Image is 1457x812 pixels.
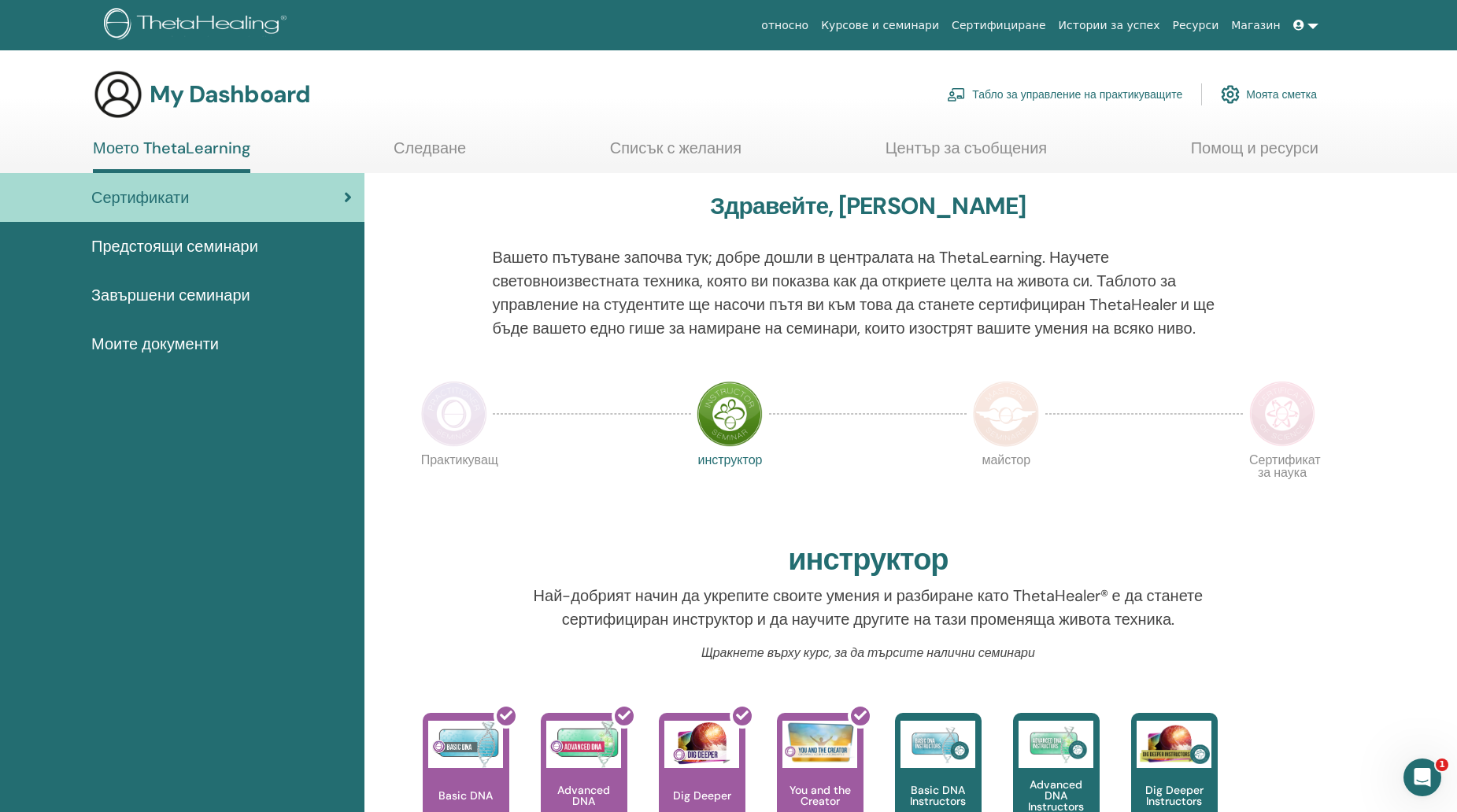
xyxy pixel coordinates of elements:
[1137,721,1211,768] img: Dig Deeper Instructors
[1249,454,1315,520] p: Сертификат за наука
[1221,77,1317,112] a: Моята сметка
[1131,784,1218,806] p: Dig Deeper Instructors
[91,186,189,209] span: Сертификати
[421,454,487,520] p: Практикуващ
[973,381,1039,447] img: Master
[610,138,741,169] a: Списък с желания
[104,8,292,43] img: logo.png
[945,11,1052,40] a: Сертифициране
[1403,758,1441,796] iframe: Intercom live chat
[886,138,1048,169] a: Център за съобщения
[697,381,763,447] img: Instructor
[91,283,250,307] span: Завършени семинари
[541,784,627,806] p: Advanced DNA
[421,381,487,447] img: Practitioner
[667,790,738,801] p: Dig Deeper
[93,138,250,173] a: Моето ThetaLearning
[1249,381,1315,447] img: Certificate of Science
[1167,11,1226,40] a: Ресурси
[1436,758,1448,771] span: 1
[697,454,763,520] p: инструктор
[900,721,975,768] img: Basic DNA Instructors
[788,542,948,578] h2: инструктор
[492,245,1244,340] p: Вашето пътуване започва тук; добре дошли в централата на ThetaLearning. Научете световноизвестнат...
[1191,138,1318,169] a: Помощ и ресурси
[428,721,503,768] img: Basic DNA
[492,584,1244,631] p: Най-добрият начин да укрепите своите умения и разбиране като ThetaHealer® е да станете сертифицир...
[93,69,143,120] img: generic-user-icon.jpg
[664,721,739,768] img: Dig Deeper
[973,454,1039,520] p: майстор
[1052,11,1167,40] a: Истории за успех
[91,234,258,258] span: Предстоящи семинари
[782,721,857,764] img: You and the Creator
[150,80,310,109] h3: My Dashboard
[91,332,219,356] span: Моите документи
[895,784,982,806] p: Basic DNA Instructors
[546,721,621,768] img: Advanced DNA
[1225,11,1286,40] a: Магазин
[947,77,1182,112] a: Табло за управление на практикуващите
[755,11,815,40] a: относно
[394,138,466,169] a: Следване
[492,644,1244,663] p: Щракнете върху курс, за да търсите налични семинари
[815,11,945,40] a: Курсове и семинари
[710,192,1026,220] h3: Здравейте, [PERSON_NAME]
[1019,721,1093,768] img: Advanced DNA Instructors
[777,784,863,806] p: You and the Creator
[947,87,966,101] img: chalkboard-teacher.svg
[1221,81,1240,108] img: cog.svg
[1013,779,1100,812] p: Advanced DNA Instructors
